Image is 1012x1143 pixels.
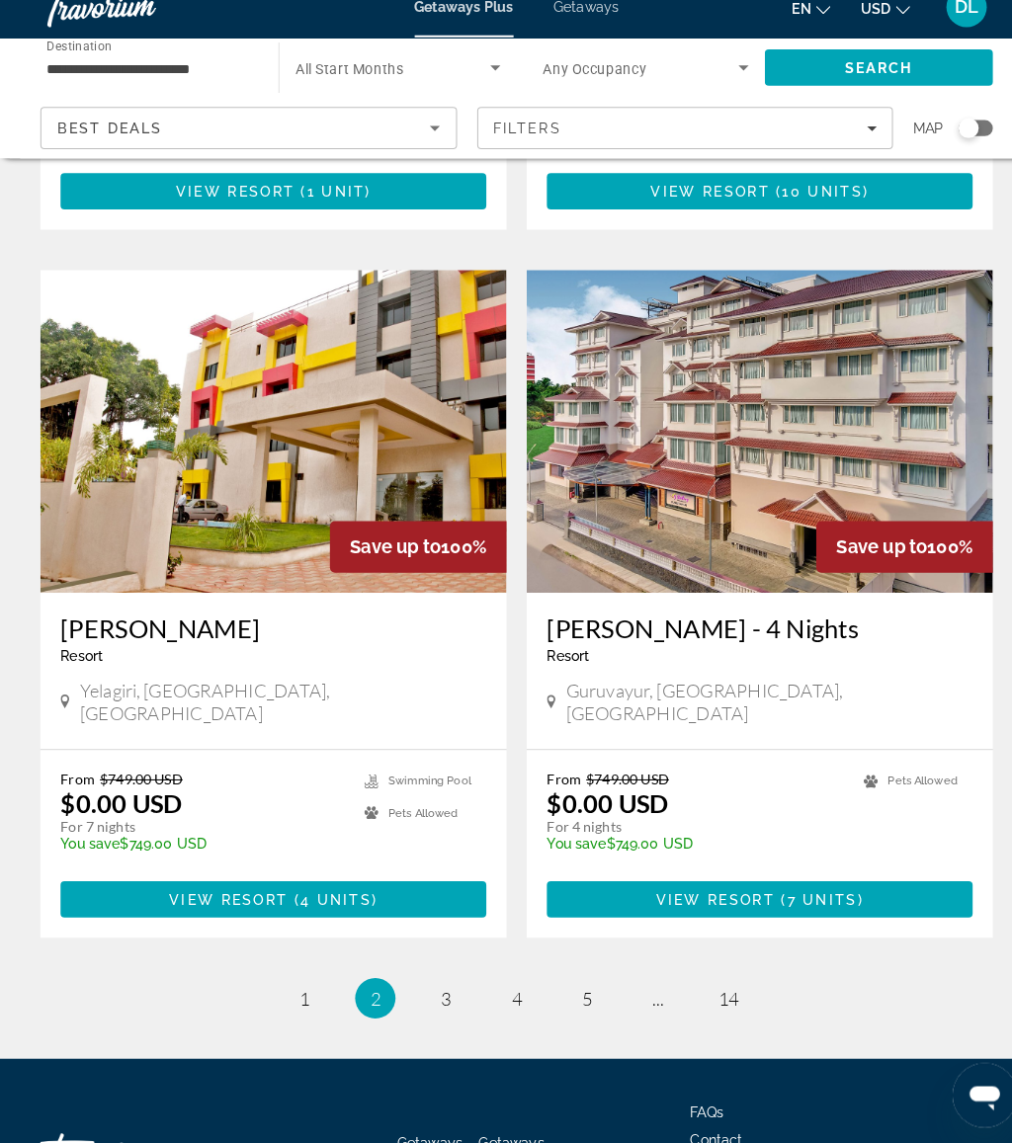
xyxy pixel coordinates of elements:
span: 10 units [766,203,845,218]
img: Sterling Yelagiri [40,287,496,604]
a: [PERSON_NAME] - 4 Nights [536,623,953,653]
span: 1 unit [300,203,358,218]
span: Filters [483,140,550,156]
p: $749.00 USD [536,842,826,857]
span: 1 [294,990,303,1012]
button: User Menu [921,9,972,50]
span: USD [843,24,873,40]
input: Select destination [45,78,247,102]
button: Filters [467,127,876,169]
p: $0.00 USD [59,794,179,824]
span: $749.00 USD [574,777,655,794]
button: View Resort(1 unit) [59,193,476,228]
span: Destination [45,60,110,74]
span: Save up to [343,548,432,569]
div: 100% [323,533,496,584]
span: 4 units [295,896,365,912]
iframe: Botón para iniciar la ventana de mensajería [933,1064,996,1127]
span: View Resort [637,203,754,218]
span: 7 units [771,896,840,912]
button: Change currency [843,17,891,45]
span: Any Occupancy [532,82,633,98]
span: From [59,777,93,794]
span: All Start Months [290,82,395,98]
a: [PERSON_NAME] [59,623,476,653]
img: Sterling Guruvayur - 4 Nights [516,287,972,604]
span: Swimming Pool [380,781,462,794]
span: en [776,24,795,40]
span: 2 [363,990,373,1012]
span: View Resort [642,896,759,912]
span: $749.00 USD [98,777,179,794]
a: Getaways Plus [406,22,503,38]
p: For 4 nights [536,824,826,842]
span: Pets Allowed [870,781,938,794]
span: Pets Allowed [380,813,449,826]
span: ( ) [283,896,371,912]
span: Map [894,134,924,162]
div: 100% [800,533,972,584]
span: View Resort [165,896,282,912]
span: Save up to [819,548,908,569]
span: ... [638,990,650,1012]
button: Search [749,71,972,107]
span: 14 [704,990,723,1012]
span: Resort [59,658,101,674]
span: ( ) [754,203,851,218]
span: 3 [432,990,442,1012]
span: Search [827,81,894,97]
span: Yelagiri, [GEOGRAPHIC_DATA], [GEOGRAPHIC_DATA] [78,689,476,732]
span: DL [935,20,959,40]
p: $0.00 USD [536,794,655,824]
span: Resort [536,658,577,674]
nav: Pagination [40,981,972,1021]
span: 5 [570,990,580,1012]
span: 4 [501,990,511,1012]
mat-select: Sort by [56,136,431,160]
a: Travorium [40,4,237,55]
button: View Resort(4 units) [59,886,476,922]
p: For 7 nights [59,824,337,842]
span: You save [59,842,118,857]
span: View Resort [172,203,289,218]
span: Guruvayur, [GEOGRAPHIC_DATA], [GEOGRAPHIC_DATA] [554,689,953,732]
span: ( ) [759,896,846,912]
button: View Resort(7 units) [536,886,953,922]
span: From [536,777,569,794]
button: View Resort(10 units) [536,193,953,228]
span: ( ) [289,203,364,218]
p: $749.00 USD [59,842,337,857]
span: You save [536,842,594,857]
a: Getaways [543,22,607,38]
button: Change language [776,17,813,45]
a: FAQs [676,1104,709,1120]
span: Best Deals [56,140,159,156]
